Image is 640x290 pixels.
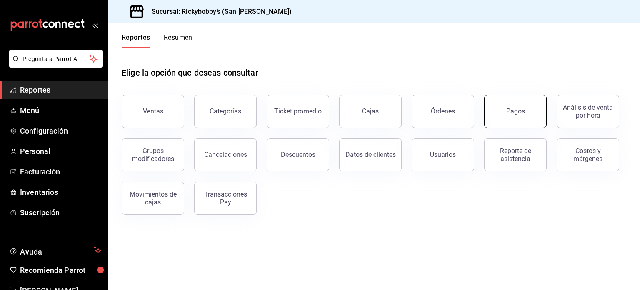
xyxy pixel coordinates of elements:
[127,147,179,163] div: Grupos modificadores
[122,138,184,171] button: Grupos modificadores
[267,95,329,128] button: Ticket promedio
[143,107,163,115] div: Ventas
[557,95,619,128] button: Análisis de venta por hora
[92,22,98,28] button: open_drawer_menu
[490,147,541,163] div: Reporte de asistencia
[20,146,101,157] span: Personal
[20,125,101,136] span: Configuración
[127,190,179,206] div: Movimientos de cajas
[194,95,257,128] button: Categorías
[345,151,396,159] div: Datos de clientes
[20,207,101,218] span: Suscripción
[164,33,192,48] button: Resumen
[281,151,315,159] div: Descuentos
[122,95,184,128] button: Ventas
[557,138,619,171] button: Costos y márgenes
[9,50,102,68] button: Pregunta a Parrot AI
[20,84,101,96] span: Reportes
[6,61,102,69] a: Pregunta a Parrot AI
[20,187,101,198] span: Inventarios
[274,107,322,115] div: Ticket promedio
[562,103,614,119] div: Análisis de venta por hora
[200,190,251,206] div: Transacciones Pay
[122,33,150,48] button: Reportes
[267,138,329,171] button: Descuentos
[122,33,192,48] div: navigation tabs
[412,138,474,171] button: Usuarios
[20,105,101,116] span: Menú
[339,95,402,128] button: Cajas
[562,147,614,163] div: Costos y márgenes
[122,182,184,215] button: Movimientos de cajas
[506,107,525,115] div: Pagos
[122,66,258,79] h1: Elige la opción que deseas consultar
[20,166,101,177] span: Facturación
[362,107,379,115] div: Cajas
[484,95,547,128] button: Pagos
[22,55,90,63] span: Pregunta a Parrot AI
[20,245,90,255] span: Ayuda
[20,265,101,276] span: Recomienda Parrot
[484,138,547,171] button: Reporte de asistencia
[194,182,257,215] button: Transacciones Pay
[430,151,456,159] div: Usuarios
[412,95,474,128] button: Órdenes
[431,107,455,115] div: Órdenes
[204,151,247,159] div: Cancelaciones
[194,138,257,171] button: Cancelaciones
[339,138,402,171] button: Datos de clientes
[145,7,292,17] h3: Sucursal: Rickybobby’s (San [PERSON_NAME])
[210,107,241,115] div: Categorías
